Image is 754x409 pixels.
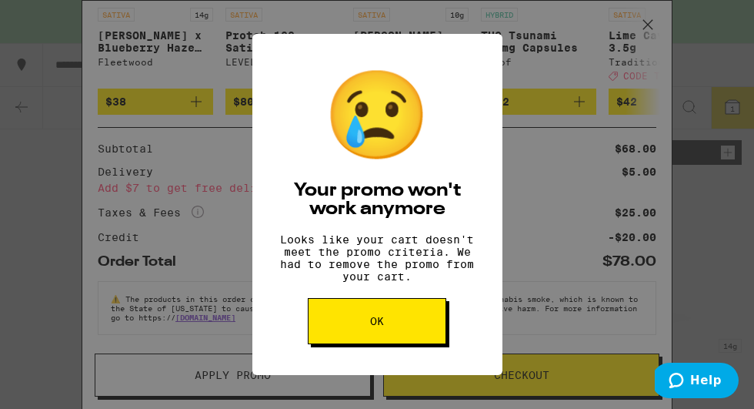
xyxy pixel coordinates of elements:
iframe: Opens a widget where you can find more information [655,363,739,401]
button: OK [308,298,446,344]
span: OK [370,316,384,327]
p: Looks like your cart doesn't meet the promo criteria. We had to remove the promo from your cart. [275,233,479,283]
div: 😢 [323,65,431,166]
h2: Your promo won't work anymore [275,182,479,219]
